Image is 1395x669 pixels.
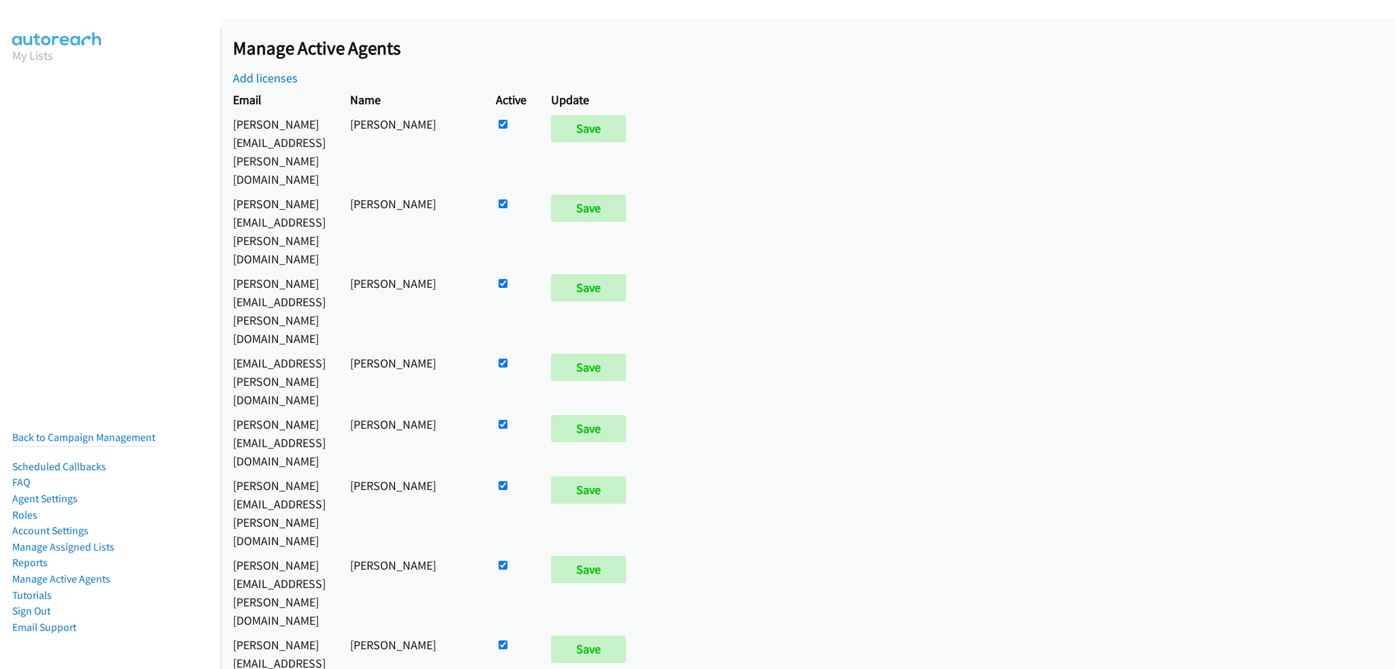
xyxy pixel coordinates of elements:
td: [PERSON_NAME][EMAIL_ADDRESS][PERSON_NAME][DOMAIN_NAME] [221,473,338,553]
td: [PERSON_NAME] [338,191,484,271]
td: [PERSON_NAME] [338,271,484,350]
input: Save [551,195,626,222]
td: [PERSON_NAME][EMAIL_ADDRESS][PERSON_NAME][DOMAIN_NAME] [221,112,338,191]
td: [PERSON_NAME][EMAIL_ADDRESS][PERSON_NAME][DOMAIN_NAME] [221,191,338,271]
input: Save [551,354,626,381]
input: Save [551,274,626,301]
a: Sign Out [12,604,50,617]
a: Back to Campaign Management [12,431,155,444]
a: Email Support [12,621,76,634]
th: Active [484,87,539,112]
td: [PERSON_NAME][EMAIL_ADDRESS][DOMAIN_NAME] [221,412,338,473]
a: Reports [12,556,48,569]
a: Tutorials [12,589,52,602]
th: Name [338,87,484,112]
input: Save [551,476,626,504]
td: [PERSON_NAME] [338,350,484,412]
td: [PERSON_NAME] [338,553,484,632]
td: [EMAIL_ADDRESS][PERSON_NAME][DOMAIN_NAME] [221,350,338,412]
a: FAQ [12,476,30,489]
a: My Lists [12,48,53,63]
a: Manage Assigned Lists [12,540,114,553]
h2: Manage Active Agents [233,37,1395,60]
td: [PERSON_NAME] [338,412,484,473]
td: [PERSON_NAME][EMAIL_ADDRESS][PERSON_NAME][DOMAIN_NAME] [221,553,338,632]
a: Manage Active Agents [12,572,110,585]
a: Add licenses [233,70,298,86]
a: Scheduled Callbacks [12,460,106,473]
a: Account Settings [12,524,89,537]
input: Save [551,415,626,442]
a: Roles [12,508,37,521]
input: Save [551,636,626,663]
td: [PERSON_NAME][EMAIL_ADDRESS][PERSON_NAME][DOMAIN_NAME] [221,271,338,350]
a: Agent Settings [12,492,78,505]
input: Save [551,115,626,142]
td: [PERSON_NAME] [338,473,484,553]
th: Email [221,87,338,112]
th: Update [539,87,644,112]
input: Save [551,556,626,583]
td: [PERSON_NAME] [338,112,484,191]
